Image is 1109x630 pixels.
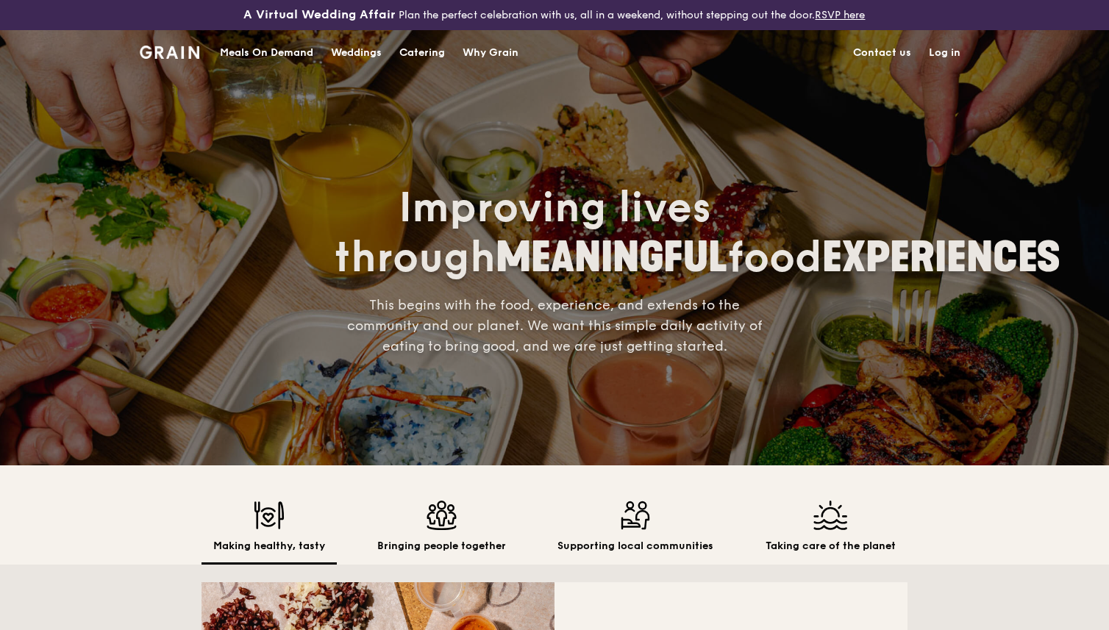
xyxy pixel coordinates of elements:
a: Weddings [322,31,391,75]
div: Catering [399,31,445,75]
a: RSVP here [815,9,865,21]
span: Improving lives through food [334,183,1060,283]
h2: Taking care of the planet [766,539,896,554]
div: Plan the perfect celebration with us, all in a weekend, without stepping out the door. [185,6,924,24]
img: Bringing people together [377,501,506,530]
img: Making healthy, tasty [213,501,325,530]
div: Why Grain [463,31,518,75]
a: Why Grain [454,31,527,75]
span: This begins with the food, experience, and extends to the community and our planet. We want this ... [347,297,763,354]
h2: Making healthy, tasty [213,539,325,554]
h3: A Virtual Wedding Affair [243,6,396,24]
h2: Bringing people together [377,539,506,554]
div: Meals On Demand [220,31,313,75]
div: Weddings [331,31,382,75]
a: Contact us [844,31,920,75]
h2: Supporting local communities [557,539,713,554]
span: MEANINGFUL [496,233,727,282]
span: EXPERIENCES [822,233,1060,282]
a: Log in [920,31,969,75]
a: GrainGrain [140,29,199,74]
img: Supporting local communities [557,501,713,530]
a: Catering [391,31,454,75]
img: Grain [140,46,199,59]
img: Taking care of the planet [766,501,896,530]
